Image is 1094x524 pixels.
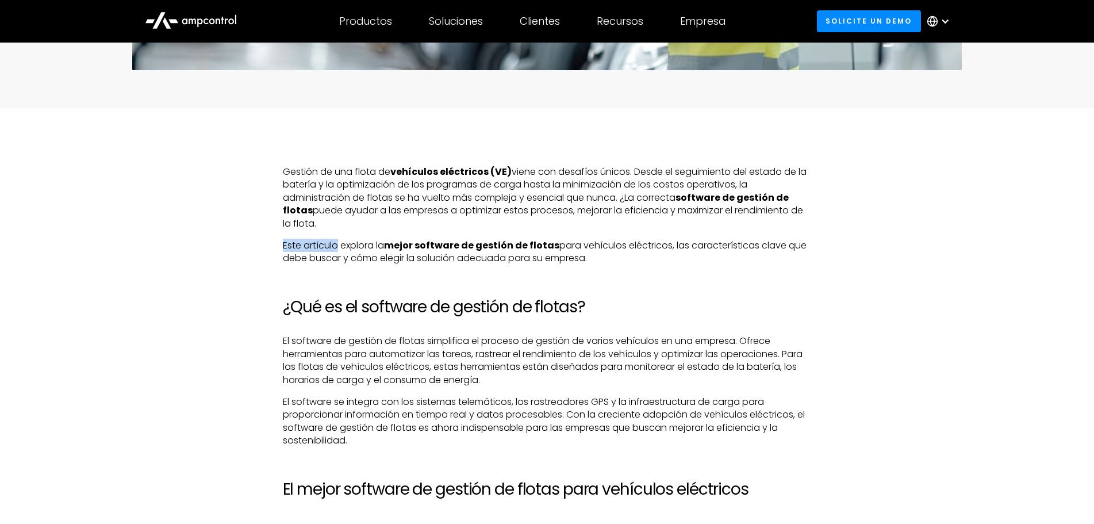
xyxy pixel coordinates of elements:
[680,15,726,28] div: Empresa
[339,15,392,28] div: Productos
[597,15,643,28] div: Recursos
[429,15,483,28] div: Soluciones
[817,10,921,32] a: Solicite un demo
[283,335,812,387] p: El software de gestión de flotas simplifica el proceso de gestión de varios vehículos en una empr...
[283,166,812,230] p: Gestión de una flota de viene con desafíos únicos. Desde el seguimiento del estado de la batería ...
[283,396,812,447] p: El software se integra con los sistemas telemáticos, los rastreadores GPS y la infraestructura de...
[384,239,559,252] strong: mejor software de gestión de flotas
[520,15,560,28] div: Clientes
[283,297,812,317] h2: ¿Qué es el software de gestión de flotas?
[283,239,812,265] p: Este artículo explora la para vehículos eléctricos, las características clave que debe buscar y c...
[283,480,812,499] h2: El mejor software de gestión de flotas para vehículos eléctricos
[390,165,512,178] strong: vehículos eléctricos (VE)
[283,191,789,217] strong: software de gestión de flotas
